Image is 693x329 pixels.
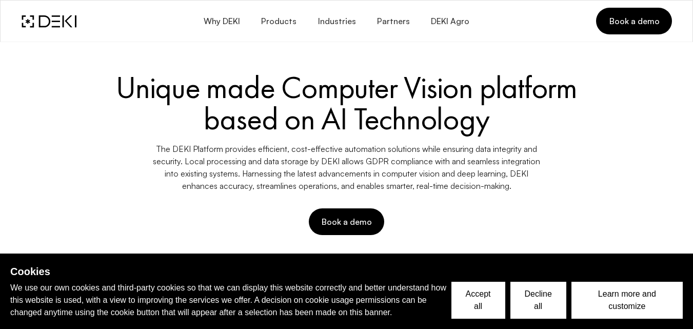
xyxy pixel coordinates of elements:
a: DEKI Agro [420,9,480,33]
button: Decline all [510,282,566,319]
span: Why DEKI [203,16,240,26]
h1: Unique made Computer Vision platform based on AI Technology [22,72,672,134]
p: We use our own cookies and third-party cookies so that we can display this website correctly and ... [10,282,451,319]
span: Book a demo [608,15,659,27]
button: Products [250,9,307,33]
button: Industries [307,9,366,33]
button: Why DEKI [192,9,250,33]
a: Partners [366,9,420,33]
button: Book a demo [309,208,384,235]
span: Industries [317,16,355,26]
span: Products [261,16,296,26]
button: Learn more and customize [571,282,683,319]
p: The DEKI Platform provides efficient, cost-effective automation solutions while ensuring data int... [147,143,547,192]
h2: Cookies [10,264,451,279]
span: Book a demo [321,216,372,227]
span: DEKI Agro [430,16,469,26]
a: Book a demo [596,8,671,34]
button: Accept all [451,282,505,319]
span: Partners [377,16,410,26]
img: DEKI Logo [22,15,76,28]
